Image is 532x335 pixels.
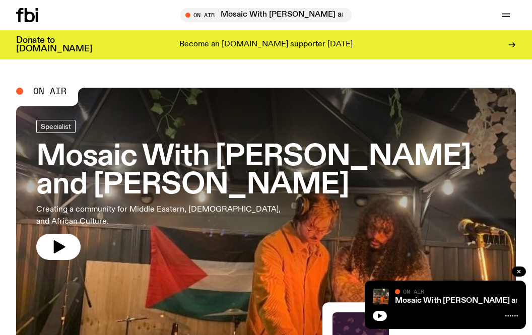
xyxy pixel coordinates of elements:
[36,120,76,133] a: Specialist
[36,143,496,199] h3: Mosaic With [PERSON_NAME] and [PERSON_NAME]
[179,40,353,49] p: Become an [DOMAIN_NAME] supporter [DATE]
[36,204,294,228] p: Creating a community for Middle Eastern, [DEMOGRAPHIC_DATA], and African Culture.
[16,36,92,53] h3: Donate to [DOMAIN_NAME]
[403,288,424,295] span: On Air
[191,11,347,19] span: Tune in live
[41,122,71,130] span: Specialist
[180,8,352,22] button: On AirMosaic With [PERSON_NAME] and [PERSON_NAME]
[33,87,66,96] span: On Air
[36,120,496,260] a: Mosaic With [PERSON_NAME] and [PERSON_NAME]Creating a community for Middle Eastern, [DEMOGRAPHIC_...
[373,289,389,305] img: Tommy and Jono Playing at a fundraiser for Palestine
